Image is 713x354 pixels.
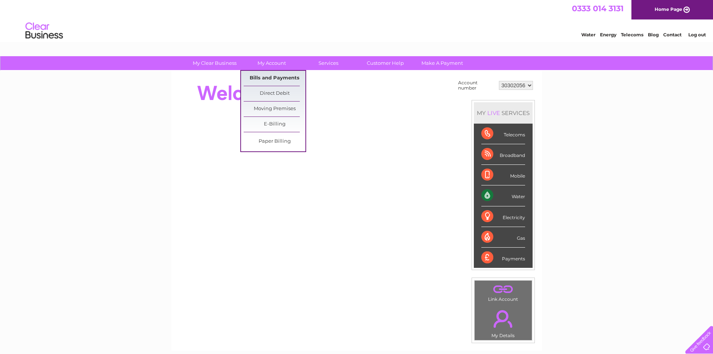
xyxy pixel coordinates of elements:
[481,144,525,165] div: Broadband
[481,165,525,185] div: Mobile
[486,109,502,117] div: LIVE
[481,248,525,268] div: Payments
[481,124,525,144] div: Telecoms
[474,280,532,304] td: Link Account
[25,19,63,42] img: logo.png
[481,206,525,227] div: Electricity
[688,32,706,37] a: Log out
[474,102,533,124] div: MY SERVICES
[476,306,530,332] a: .
[244,86,305,101] a: Direct Debit
[481,227,525,248] div: Gas
[474,304,532,341] td: My Details
[180,4,534,36] div: Clear Business is a trading name of Verastar Limited (registered in [GEOGRAPHIC_DATA] No. 3667643...
[244,71,305,86] a: Bills and Payments
[244,102,305,117] a: Moving Premises
[572,4,624,13] a: 0333 014 3131
[244,134,305,149] a: Paper Billing
[244,117,305,132] a: E-Billing
[648,32,659,37] a: Blog
[354,56,416,70] a: Customer Help
[621,32,643,37] a: Telecoms
[411,56,473,70] a: Make A Payment
[481,185,525,206] div: Water
[476,282,530,296] a: .
[456,78,497,93] td: Account number
[600,32,616,37] a: Energy
[241,56,302,70] a: My Account
[663,32,682,37] a: Contact
[581,32,595,37] a: Water
[298,56,359,70] a: Services
[184,56,246,70] a: My Clear Business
